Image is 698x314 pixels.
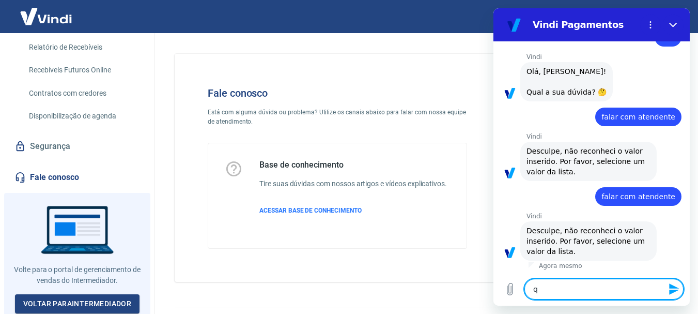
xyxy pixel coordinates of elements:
[25,59,142,81] a: Recebíveis Futuros Online
[25,83,142,104] a: Contratos com credores
[259,178,447,189] h6: Tire suas dúvidas com nossos artigos e vídeos explicativos.
[25,106,142,127] a: Disponibilização de agenda
[12,1,80,32] img: Vindi
[208,87,467,99] h4: Fale conosco
[492,70,649,208] img: Fale conosco
[208,108,467,126] p: Está com alguma dúvida ou problema? Utilize os canais abaixo para falar com nossa equipe de atend...
[15,294,140,313] a: Voltar paraIntermediador
[12,135,142,158] a: Segurança
[12,166,142,189] a: Fale conosco
[259,160,447,170] h5: Base de conhecimento
[493,8,690,306] iframe: Janela de mensagens
[648,7,686,26] button: Sair
[259,206,447,215] a: ACESSAR BASE DE CONHECIMENTO
[25,37,142,58] a: Relatório de Recebíveis
[259,207,362,214] span: ACESSAR BASE DE CONHECIMENTO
